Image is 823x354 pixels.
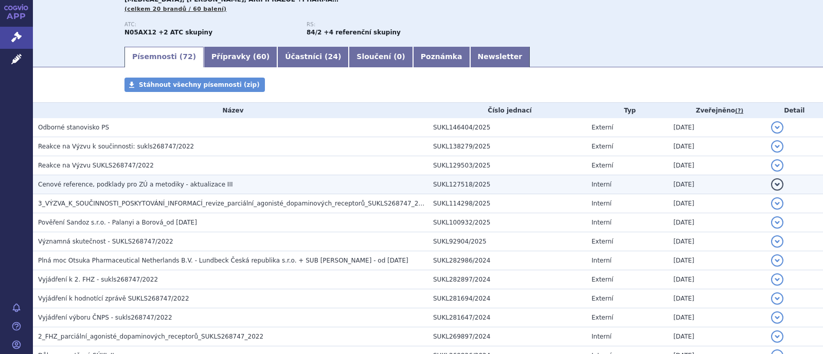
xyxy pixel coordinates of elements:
span: Externí [592,314,613,321]
td: [DATE] [668,213,766,232]
button: detail [771,197,783,210]
td: [DATE] [668,289,766,308]
span: Interní [592,257,612,264]
td: SUKL269897/2024 [428,327,586,346]
button: detail [771,235,783,248]
button: detail [771,121,783,134]
span: Plná moc Otsuka Pharmaceutical Netherlands B.V. - Lundbeck Česká republika s.r.o. + SUB MUDr. Jar... [38,257,408,264]
th: Detail [766,103,823,118]
td: SUKL281647/2024 [428,308,586,327]
span: Interní [592,333,612,340]
td: SUKL92904/2025 [428,232,586,251]
span: Vyjádření k 2. FHZ - sukls268747/2022 [38,276,158,283]
span: Stáhnout všechny písemnosti (zip) [139,81,260,88]
td: [DATE] [668,156,766,175]
span: Odborné stanovisko PS [38,124,109,131]
button: detail [771,292,783,305]
strong: antipsychotika třetí volby - speciální, p.o. [307,29,321,36]
p: RS: [307,22,478,28]
strong: +2 ATC skupiny [158,29,212,36]
button: detail [771,273,783,286]
th: Číslo jednací [428,103,586,118]
span: Externí [592,238,613,245]
td: SUKL281694/2024 [428,289,586,308]
td: SUKL100932/2025 [428,213,586,232]
td: [DATE] [668,175,766,194]
span: Cenové reference, podklady pro ZÚ a metodiky - aktualizace III [38,181,232,188]
td: SUKL282986/2024 [428,251,586,270]
button: detail [771,140,783,153]
td: SUKL129503/2025 [428,156,586,175]
td: SUKL127518/2025 [428,175,586,194]
td: [DATE] [668,251,766,270]
button: detail [771,216,783,229]
a: Stáhnout všechny písemnosti (zip) [124,78,265,92]
td: SUKL114298/2025 [428,194,586,213]
button: detail [771,254,783,267]
span: Interní [592,181,612,188]
span: (celkem 20 brandů / 60 balení) [124,6,226,12]
td: SUKL282897/2024 [428,270,586,289]
strong: +4 referenční skupiny [324,29,401,36]
td: SUKL138279/2025 [428,137,586,156]
span: Externí [592,276,613,283]
td: [DATE] [668,270,766,289]
span: Externí [592,124,613,131]
button: detail [771,159,783,172]
span: Interní [592,219,612,226]
span: Pověření Sandoz s.r.o. - Palanyi a Borová_od 16.10.2024 [38,219,197,226]
th: Zveřejněno [668,103,766,118]
a: Sloučení (0) [349,47,413,67]
span: Vyjádření výboru ČNPS - sukls268747/2022 [38,314,172,321]
td: SUKL146404/2025 [428,118,586,137]
span: 60 [256,52,266,61]
span: Interní [592,200,612,207]
span: Externí [592,295,613,302]
abbr: (?) [735,107,743,115]
th: Název [33,103,428,118]
button: detail [771,178,783,191]
span: Významná skutečnost - SUKLS268747/2022 [38,238,173,245]
span: 0 [397,52,402,61]
a: Účastníci (24) [277,47,349,67]
p: ATC: [124,22,296,28]
a: Newsletter [470,47,530,67]
td: [DATE] [668,327,766,346]
span: Externí [592,143,613,150]
span: Reakce na Výzvu SUKLS268747/2022 [38,162,154,169]
td: [DATE] [668,194,766,213]
button: detail [771,311,783,324]
td: [DATE] [668,118,766,137]
span: Vyjádření k hodnotící zprávě SUKLS268747/2022 [38,295,189,302]
td: [DATE] [668,232,766,251]
span: 2_FHZ_parciální_agonisté_dopaminových_receptorů_SUKLS268747_2022 [38,333,263,340]
span: Reakce na Výzvu k součinnosti: sukls268747/2022 [38,143,194,150]
span: 24 [328,52,337,61]
span: 3_VÝZVA_K_SOUČINNOSTI_POSKYTOVÁNÍ_INFORMACÍ_revize_parciální_agonisté_dopaminových_receptorů_SUKL... [38,200,430,207]
a: Přípravky (60) [204,47,277,67]
td: [DATE] [668,308,766,327]
a: Písemnosti (72) [124,47,204,67]
span: 72 [183,52,192,61]
button: detail [771,330,783,343]
th: Typ [586,103,668,118]
td: [DATE] [668,137,766,156]
strong: ARIPIPRAZOL [124,29,156,36]
span: Externí [592,162,613,169]
a: Poznámka [413,47,470,67]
